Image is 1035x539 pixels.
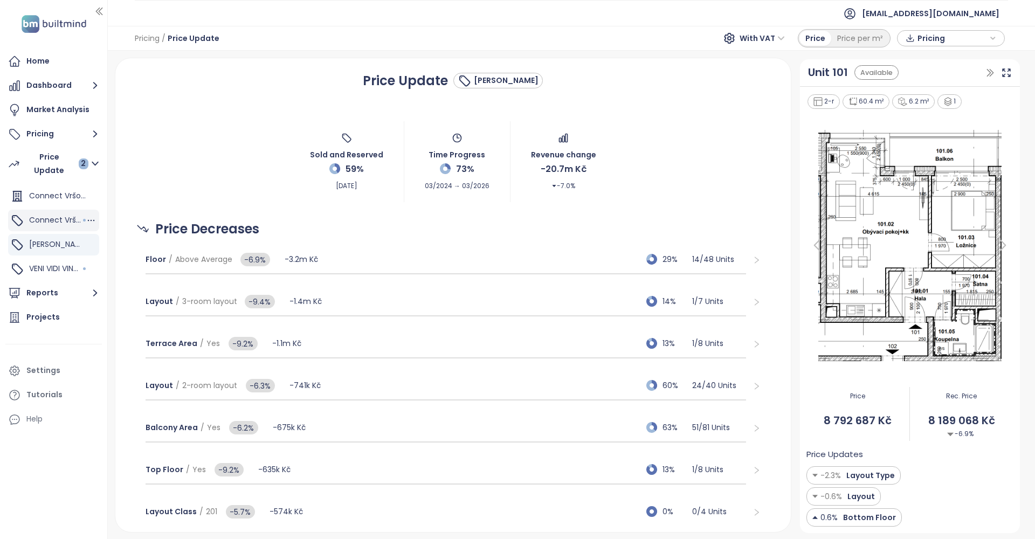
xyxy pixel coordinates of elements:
[25,150,88,177] div: Price Update
[531,143,596,161] span: Revenue change
[551,176,575,191] span: -7.0%
[176,296,180,307] span: /
[917,30,987,46] span: Pricing
[862,1,999,26] span: [EMAIL_ADDRESS][DOMAIN_NAME]
[26,364,60,377] div: Settings
[845,490,875,502] span: Layout
[5,99,102,121] a: Market Analysis
[854,65,899,80] div: Available
[26,310,60,324] div: Projects
[910,391,1013,402] span: Rec. Price
[182,380,237,391] span: 2-room layout
[663,421,686,433] span: 63%
[8,210,99,231] div: Connect Vršovice 5,7,8,9
[663,379,686,391] span: 60%
[947,431,954,438] img: Decrease
[186,464,190,475] span: /
[146,296,173,307] span: Layout
[146,380,173,391] span: Layout
[5,75,102,96] button: Dashboard
[155,219,259,239] span: Price Decreases
[146,422,198,433] span: Balcony Area
[258,464,291,475] span: -635k Kč
[201,422,204,433] span: /
[663,253,686,265] span: 29%
[753,466,761,474] span: right
[168,29,219,48] span: Price Update
[692,421,746,433] p: 51 / 81 Units
[753,340,761,348] span: right
[5,123,102,145] button: Pricing
[182,296,237,307] span: 3-room layout
[820,512,838,523] span: 0.6%
[663,295,686,307] span: 14%
[273,422,306,433] span: -675k Kč
[5,51,102,72] a: Home
[29,263,84,274] span: VENI VIDI VINOŘ
[289,380,321,391] span: -741k Kč
[541,162,586,176] span: -20.7m Kč
[229,337,258,350] span: -9.2%
[270,506,303,517] span: -574k Kč
[135,29,160,48] span: Pricing
[5,360,102,382] a: Settings
[474,75,539,86] div: [PERSON_NAME]
[246,379,275,392] span: -6.3%
[26,103,89,116] div: Market Analysis
[812,512,818,523] img: Decrease
[425,176,489,191] span: 03/2024 → 03/2026
[753,508,761,516] span: right
[215,463,244,476] span: -9.2%
[8,258,99,280] div: VENI VIDI VINOŘ
[753,256,761,264] span: right
[692,506,746,517] p: 0 / 4 Units
[29,239,88,250] span: [PERSON_NAME]
[192,464,206,475] span: Yes
[806,448,863,461] span: Price Updates
[18,13,89,35] img: logo
[937,94,962,109] div: 1
[146,338,197,349] span: Terrace Area
[753,382,761,390] span: right
[26,388,63,402] div: Tutorials
[146,464,183,475] span: Top Floor
[176,380,180,391] span: /
[843,94,890,109] div: 60.4 m²
[5,148,102,180] button: Price Update 2
[5,282,102,304] button: Reports
[8,234,99,255] div: [PERSON_NAME]
[947,429,974,439] span: -6.9%
[29,215,122,225] span: Connect Vršovice 5,7,8,9
[346,162,364,176] span: 59%
[808,94,840,109] div: 2-r
[831,31,889,46] div: Price per m²
[806,391,909,402] span: Price
[456,162,474,176] span: 73%
[240,253,270,266] span: -6.9%
[289,296,322,307] span: -1.4m Kč
[79,158,88,169] div: 2
[175,254,232,265] span: Above Average
[806,412,909,429] span: 8 792 687 Kč
[26,54,50,68] div: Home
[169,254,172,265] span: /
[799,31,831,46] div: Price
[808,64,848,81] a: Unit 101
[5,384,102,406] a: Tutorials
[310,143,383,161] span: Sold and Reserved
[162,29,165,48] span: /
[206,338,220,349] span: Yes
[820,490,842,502] span: -0.6%
[429,143,485,161] span: Time Progress
[272,338,301,349] span: -1.1m Kč
[199,506,203,517] span: /
[207,422,220,433] span: Yes
[285,254,318,265] span: -3.2m Kč
[146,254,166,265] span: Floor
[229,421,258,434] span: -6.2%
[692,337,746,349] p: 1 / 8 Units
[8,185,99,207] div: Connect Vršovice 1,2,3,4,6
